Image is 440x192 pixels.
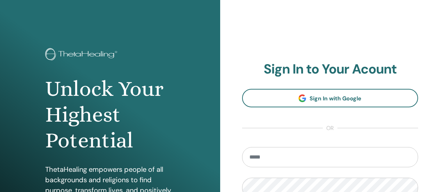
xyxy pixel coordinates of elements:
h2: Sign In to Your Acount [242,61,418,77]
h1: Unlock Your Highest Potential [45,76,175,154]
span: or [323,124,337,132]
span: Sign In with Google [310,95,361,102]
a: Sign In with Google [242,89,418,107]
